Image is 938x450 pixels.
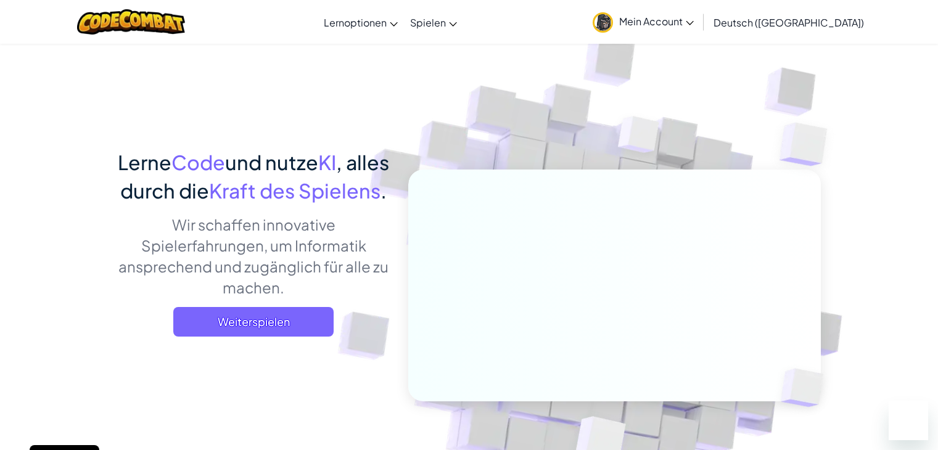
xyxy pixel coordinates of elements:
p: Wir schaffen innovative Spielerfahrungen, um Informatik ansprechend und zugänglich für alle zu ma... [118,214,390,298]
span: . [381,178,387,203]
a: Mein Account [586,2,700,41]
a: Deutsch ([GEOGRAPHIC_DATA]) [707,6,870,39]
a: Lernoptionen [318,6,404,39]
img: avatar [593,12,613,33]
span: Code [171,150,225,174]
span: Deutsch ([GEOGRAPHIC_DATA]) [714,16,864,29]
span: Spielen [410,16,446,29]
span: Mein Account [619,15,694,28]
iframe: Schaltfläche zum Öffnen des Messaging-Fensters [889,401,928,440]
a: Weiterspielen [173,307,334,337]
span: KI [318,150,336,174]
img: CodeCombat logo [77,9,185,35]
img: Overlap cubes [760,343,852,433]
span: und nutze [225,150,318,174]
a: Spielen [404,6,463,39]
img: Overlap cubes [594,92,683,184]
span: Lerne [118,150,171,174]
span: Lernoptionen [324,16,387,29]
img: Overlap cubes [755,92,862,197]
span: Kraft des Spielens [209,178,381,203]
